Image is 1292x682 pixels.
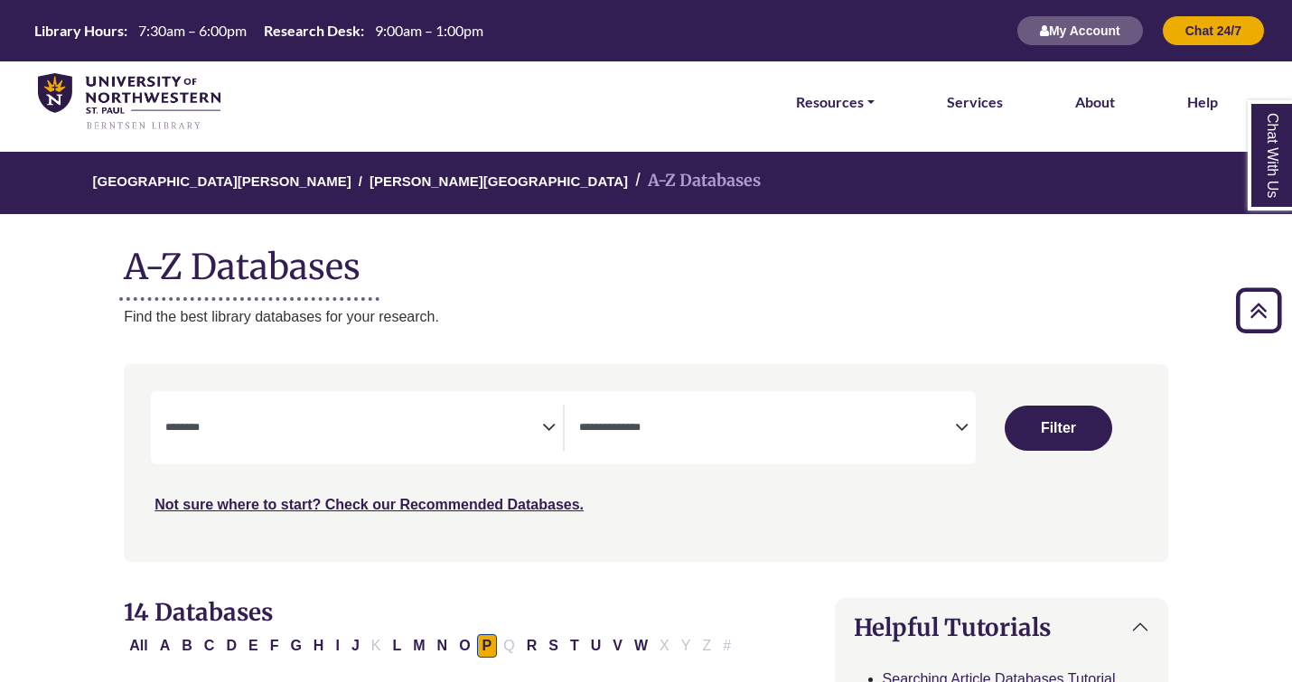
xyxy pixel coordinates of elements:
[138,22,247,39] span: 7:30am – 6:00pm
[165,422,541,436] textarea: Search
[370,171,628,189] a: [PERSON_NAME][GEOGRAPHIC_DATA]
[27,21,491,42] a: Hours Today
[585,634,607,658] button: Filter Results U
[629,634,653,658] button: Filter Results W
[1162,23,1265,38] a: Chat 24/7
[543,634,564,658] button: Filter Results S
[947,90,1003,114] a: Services
[124,305,1168,329] p: Find the best library databases for your research.
[27,21,491,38] table: Hours Today
[308,634,330,658] button: Filter Results H
[1005,406,1112,451] button: Submit for Search Results
[27,21,128,40] th: Library Hours:
[477,634,498,658] button: Filter Results P
[154,497,584,512] a: Not sure where to start? Check our Recommended Databases.
[565,634,585,658] button: Filter Results T
[432,634,454,658] button: Filter Results N
[243,634,264,658] button: Filter Results E
[124,232,1168,287] h1: A-Z Databases
[257,21,365,40] th: Research Desk:
[346,634,365,658] button: Filter Results J
[1162,15,1265,46] button: Chat 24/7
[124,637,738,652] div: Alpha-list to filter by first letter of database name
[220,634,242,658] button: Filter Results D
[836,599,1167,656] button: Helpful Tutorials
[124,634,153,658] button: All
[176,634,198,658] button: Filter Results B
[521,634,543,658] button: Filter Results R
[1187,90,1218,114] a: Help
[124,597,273,627] span: 14 Databases
[93,171,351,189] a: [GEOGRAPHIC_DATA][PERSON_NAME]
[124,364,1168,561] nav: Search filters
[454,634,475,658] button: Filter Results O
[407,634,430,658] button: Filter Results M
[265,634,285,658] button: Filter Results F
[199,634,220,658] button: Filter Results C
[330,634,344,658] button: Filter Results I
[1016,15,1144,46] button: My Account
[124,152,1168,214] nav: breadcrumb
[38,73,220,131] img: library_home
[607,634,628,658] button: Filter Results V
[387,634,407,658] button: Filter Results L
[375,22,483,39] span: 9:00am – 1:00pm
[1075,90,1115,114] a: About
[796,90,875,114] a: Resources
[579,422,955,436] textarea: Search
[628,168,761,194] li: A-Z Databases
[285,634,306,658] button: Filter Results G
[154,634,176,658] button: Filter Results A
[1230,298,1287,322] a: Back to Top
[1016,23,1144,38] a: My Account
